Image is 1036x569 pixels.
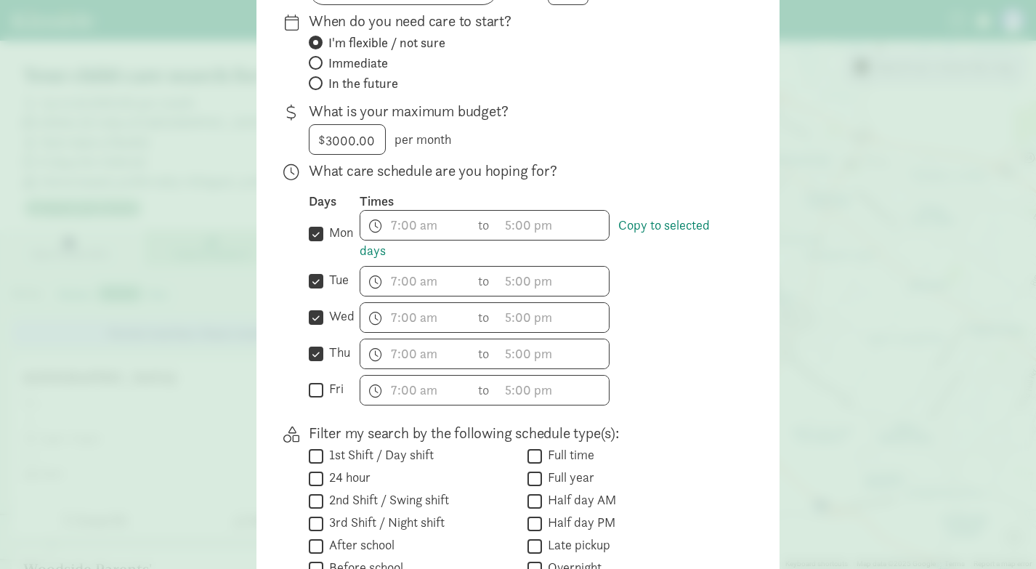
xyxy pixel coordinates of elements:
label: fri [323,380,344,398]
label: 3rd Shift / Night shift [323,514,445,531]
input: 5:00 pm [498,267,609,296]
input: 5:00 pm [498,376,609,405]
div: Times [360,193,733,210]
span: to [478,344,491,363]
label: Full time [542,446,594,464]
p: When do you need care to start? [309,11,733,31]
label: Full year [542,469,594,486]
label: 2nd Shift / Swing shift [323,491,449,509]
label: mon [323,224,353,241]
input: 5:00 pm [498,211,609,240]
div: Days [309,193,360,210]
span: to [478,380,491,400]
input: 7:00 am [360,339,471,368]
input: 7:00 am [360,267,471,296]
label: Half day AM [542,491,616,509]
label: tue [323,271,349,288]
span: Immediate [328,55,388,72]
input: 5:00 pm [498,303,609,332]
a: Copy to selected days [360,217,710,259]
label: thu [323,344,350,361]
label: After school [323,536,394,554]
input: 5:00 pm [498,339,609,368]
label: 24 hour [323,469,371,486]
input: 7:00 am [360,303,471,332]
span: In the future [328,75,398,92]
label: Late pickup [542,536,610,554]
input: 7:00 am [360,211,471,240]
span: I'm flexible / not sure [328,34,445,52]
span: to [478,307,491,327]
span: per month [394,131,451,148]
span: to [478,271,491,291]
label: Half day PM [542,514,615,531]
label: wed [323,307,355,325]
label: 1st Shift / Day shift [323,446,434,464]
p: What is your maximum budget? [309,101,733,121]
span: to [478,215,491,235]
p: What care schedule are you hoping for? [309,161,733,181]
input: 7:00 am [360,376,471,405]
p: Filter my search by the following schedule type(s): [309,423,733,443]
